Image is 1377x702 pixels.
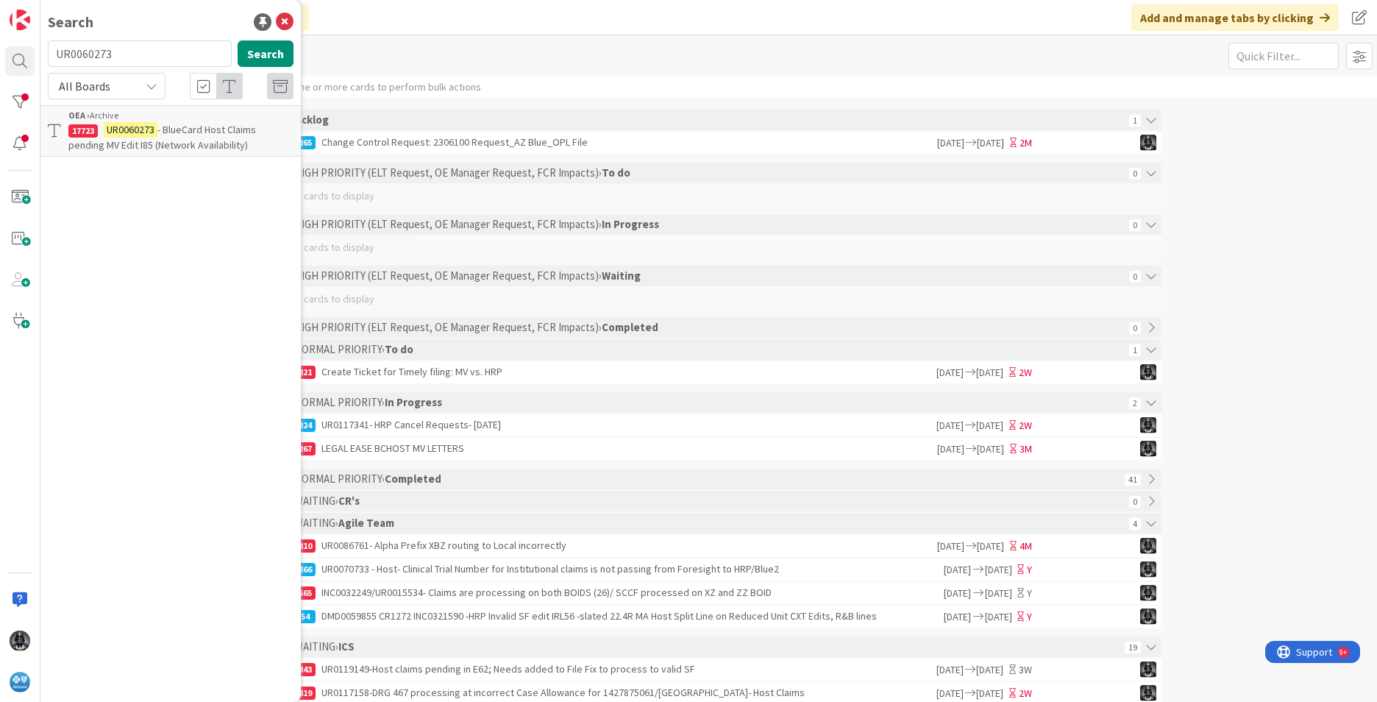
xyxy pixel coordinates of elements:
div: 3W [1019,662,1032,678]
span: 2 [1129,397,1141,409]
input: Search for title... [48,40,232,67]
img: KG [1140,135,1156,151]
b: CR's [338,494,360,508]
div: › WAITING › [289,637,1120,657]
div: 2W [1019,686,1032,701]
span: [DATE] [977,442,1006,457]
span: [DATE] [934,365,964,380]
div: 17723 [68,124,98,138]
img: KG [1140,364,1156,380]
span: 41 [1125,474,1141,486]
span: [DATE] [976,662,1006,678]
div: › HIGH PRIORITY (ELT Request, OE Manager Request, FCR Impacts) › [289,214,1125,235]
span: - BlueCard Host Claims pending MV Edit I85 (Network Availability) [68,123,256,152]
img: KG [1140,441,1156,457]
a: 18824UR0117341- HRP Cancel Requests- [DATE][DATE][DATE]2WKG [257,414,1161,436]
img: KG [1140,662,1156,678]
div: No cards to display [257,288,1161,310]
span: [DATE] [934,662,964,678]
a: 18267LEGAL EASE BCHOST MV LETTERS[DATE][DATE]3MKG [257,438,1161,460]
span: 1 [1129,344,1141,356]
div: › HIGH PRIORITY (ELT Request, OE Manager Request, FCR Impacts) › [289,317,1125,338]
img: KG [1140,685,1156,701]
b: Completed [602,320,658,334]
div: › HIGH PRIORITY (ELT Request, OE Manager Request, FCR Impacts) › [289,163,1125,183]
a: 18310UR0086761- Alpha Prefix XBZ routing to Local incorrectly[DATE][DATE]4MKG [257,535,1161,557]
div: 4M [1020,539,1032,554]
div: Search [48,11,93,33]
div: No cards to display [257,236,1161,258]
img: KG [1140,609,1156,625]
img: KG [1140,561,1156,578]
mark: UR0060273 [104,122,157,138]
a: OEA ›Archive17723UR0060273- BlueCard Host Claims pending MV Edit I85 (Network Availability) [40,105,301,157]
img: KG [10,631,30,651]
div: Select one or more cards to perform bulk actions [263,76,481,98]
span: 0 [1129,168,1141,180]
span: 0 [1129,496,1141,508]
div: LEGAL EASE BCHOST MV LETTERS [286,438,935,460]
img: avatar [10,672,30,692]
b: ICS [338,639,355,653]
span: 0 [1129,219,1141,231]
b: In Progress [602,217,659,231]
b: OEA › [68,110,90,121]
span: [DATE] [935,539,964,554]
div: UR0117341- HRP Cancel Requests- [DATE] [286,414,934,436]
span: [DATE] [942,609,971,625]
span: [DATE] [985,586,1014,601]
div: 2W [1019,418,1032,433]
div: Change Control Request: 2306100 Request_AZ Blue_OPL File [286,132,935,154]
span: [DATE] [985,562,1014,578]
span: [DATE] [942,586,971,601]
span: [DATE] [934,686,964,701]
div: UR0086761- Alpha Prefix XBZ routing to Local incorrectly [286,535,935,557]
b: Waiting [602,269,641,283]
b: To do [385,342,413,356]
div: UR0070733 - Host- Clinical Trial Number for Institutional claims is not passing from Foresight to... [286,559,942,581]
span: 1 [1129,115,1141,127]
div: Archive [68,109,293,122]
div: Y [1027,609,1032,625]
a: 6754DMD0059855 CR1272 INC0321590 -HRP Invalid SF edit IRL56 -slated 22.4R MA Host Split Line on R... [257,606,1161,628]
a: 17821Create Ticket for Timely filing: MV vs. HRP[DATE][DATE]2WKG [257,361,1161,383]
div: › NORMAL PRIORITY › [289,469,1120,489]
a: 17366UR0070733 - Host- Clinical Trial Number for Institutional claims is not passing from Foresig... [257,559,1161,581]
div: › NORMAL PRIORITY › [289,392,1125,413]
div: INC0032249/UR0015534- Claims are processing on both BOIDS (26)/ SCCF processed on XZ and ZZ BOID [286,582,942,604]
div: 2W [1019,365,1032,380]
span: [DATE] [976,365,1006,380]
span: [DATE] [935,135,964,151]
div: 2M [1020,135,1032,151]
span: [DATE] [977,539,1006,554]
span: [DATE] [942,562,971,578]
img: Visit kanbanzone.com [10,10,30,30]
span: [DATE] [976,686,1006,701]
a: 16565INC0032249/UR0015534- Claims are processing on both BOIDS (26)/ SCCF processed on XZ and ZZ ... [257,582,1161,604]
span: [DATE] [977,135,1006,151]
span: 0 [1129,322,1141,334]
a: 17865Change Control Request: 2306100 Request_AZ Blue_OPL File[DATE][DATE]2MKG [257,132,1161,154]
span: [DATE] [935,442,964,457]
span: Support [31,2,67,20]
div: › WAITING › [289,513,1125,533]
b: In Progress [385,395,442,409]
span: [DATE] [976,418,1006,433]
div: › HIGH PRIORITY (ELT Request, OE Manager Request, FCR Impacts) › [289,266,1125,286]
span: [DATE] [985,609,1014,625]
b: Backlog [289,113,329,127]
span: [DATE] [934,418,964,433]
div: Y [1027,562,1032,578]
div: UR0119149-Host claims pending in E62; Needs added to File Fix to process to valid SF [286,659,934,681]
input: Quick Filter... [1228,43,1339,69]
span: 19 [1125,642,1141,653]
img: KG [1140,417,1156,433]
b: Agile Team [338,516,394,530]
img: KG [1140,538,1156,554]
div: › NORMAL PRIORITY › [289,339,1125,360]
div: Add and manage tabs by clicking [1131,4,1339,31]
img: KG [1140,585,1156,601]
a: 18843UR0119149-Host claims pending in E62; Needs added to File Fix to process to valid SF[DATE][D... [257,659,1161,681]
b: To do [602,166,630,180]
button: Search [238,40,293,67]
